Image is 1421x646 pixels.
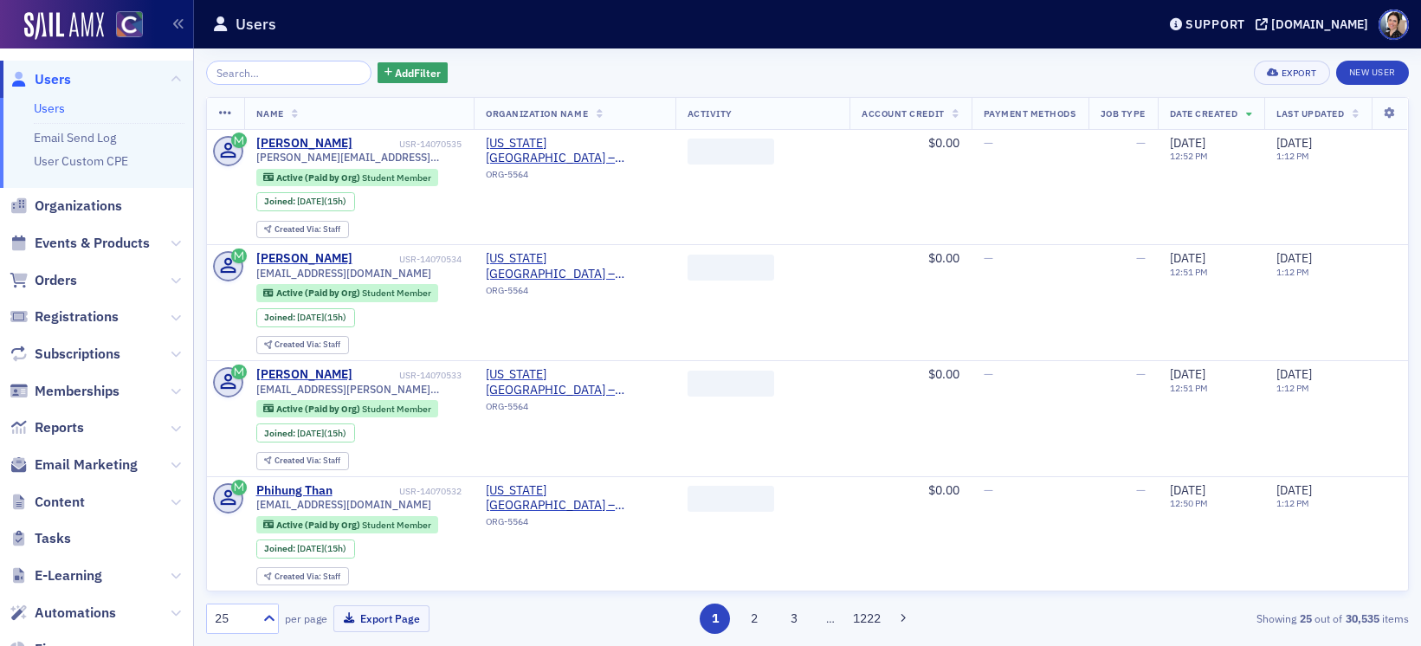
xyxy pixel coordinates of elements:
[10,604,116,623] a: Automations
[486,483,663,514] a: [US_STATE][GEOGRAPHIC_DATA] – [GEOGRAPHIC_DATA][PERSON_NAME]
[1170,107,1237,120] span: Date Created
[297,428,346,439] div: (15h)
[688,107,733,120] span: Activity
[256,498,431,511] span: [EMAIL_ADDRESS][DOMAIN_NAME]
[486,251,663,281] span: Colorado State University – Fort Collins
[35,382,119,401] span: Memberships
[35,345,120,364] span: Subscriptions
[35,455,138,475] span: Email Marketing
[215,610,253,628] div: 25
[486,107,588,120] span: Organization Name
[1276,107,1344,120] span: Last Updated
[10,382,119,401] a: Memberships
[256,169,439,186] div: Active (Paid by Org): Active (Paid by Org): Student Member
[256,539,355,559] div: Joined: 2025-10-08 00:00:00
[486,367,663,397] span: Colorado State University – Fort Collins
[984,482,993,498] span: —
[10,529,71,548] a: Tasks
[275,456,340,466] div: Staff
[256,452,349,470] div: Created Via: Staff
[1170,250,1205,266] span: [DATE]
[688,486,774,512] span: ‌
[362,287,431,299] span: Student Member
[1276,150,1309,162] time: 1:12 PM
[275,572,340,582] div: Staff
[35,604,116,623] span: Automations
[256,367,352,383] a: [PERSON_NAME]
[256,107,284,120] span: Name
[984,107,1076,120] span: Payment Methods
[928,250,959,266] span: $0.00
[10,566,102,585] a: E-Learning
[1342,610,1382,626] strong: 30,535
[256,192,355,211] div: Joined: 2025-10-08 00:00:00
[1170,135,1205,151] span: [DATE]
[984,250,993,266] span: —
[928,366,959,382] span: $0.00
[10,418,84,437] a: Reports
[34,153,128,169] a: User Custom CPE
[355,254,462,265] div: USR-14070534
[276,171,362,184] span: Active (Paid by Org)
[297,312,346,323] div: (15h)
[818,610,843,626] span: …
[362,403,431,415] span: Student Member
[928,135,959,151] span: $0.00
[275,225,340,235] div: Staff
[486,251,663,281] a: [US_STATE][GEOGRAPHIC_DATA] – [GEOGRAPHIC_DATA][PERSON_NAME]
[1254,61,1329,85] button: Export
[35,529,71,548] span: Tasks
[378,62,449,84] button: AddFilter
[285,610,327,626] label: per page
[35,566,102,585] span: E-Learning
[10,234,150,253] a: Events & Products
[264,543,297,554] span: Joined :
[256,284,439,301] div: Active (Paid by Org): Active (Paid by Org): Student Member
[1276,135,1312,151] span: [DATE]
[851,604,882,634] button: 1222
[486,285,663,302] div: ORG-5564
[35,197,122,216] span: Organizations
[275,571,323,582] span: Created Via :
[1101,107,1146,120] span: Job Type
[34,130,116,145] a: Email Send Log
[355,370,462,381] div: USR-14070533
[297,196,346,207] div: (15h)
[276,287,362,299] span: Active (Paid by Org)
[24,12,104,40] img: SailAMX
[1185,16,1245,32] div: Support
[263,171,430,183] a: Active (Paid by Org) Student Member
[1296,610,1314,626] strong: 25
[1170,150,1208,162] time: 12:52 PM
[35,271,77,290] span: Orders
[1256,18,1374,30] button: [DOMAIN_NAME]
[256,267,431,280] span: [EMAIL_ADDRESS][DOMAIN_NAME]
[264,196,297,207] span: Joined :
[256,423,355,443] div: Joined: 2025-10-08 00:00:00
[256,483,333,499] a: Phihung Than
[275,340,340,350] div: Staff
[297,542,324,554] span: [DATE]
[10,493,85,512] a: Content
[10,197,122,216] a: Organizations
[297,311,324,323] span: [DATE]
[276,403,362,415] span: Active (Paid by Org)
[486,169,663,186] div: ORG-5564
[486,401,663,418] div: ORG-5564
[740,604,770,634] button: 2
[35,418,84,437] span: Reports
[10,271,77,290] a: Orders
[486,136,663,166] span: Colorado State University – Fort Collins
[700,604,730,634] button: 1
[1136,250,1146,266] span: —
[1170,482,1205,498] span: [DATE]
[256,136,352,152] a: [PERSON_NAME]
[984,135,993,151] span: —
[34,100,65,116] a: Users
[35,234,150,253] span: Events & Products
[1276,382,1309,394] time: 1:12 PM
[256,567,349,585] div: Created Via: Staff
[688,139,774,165] span: ‌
